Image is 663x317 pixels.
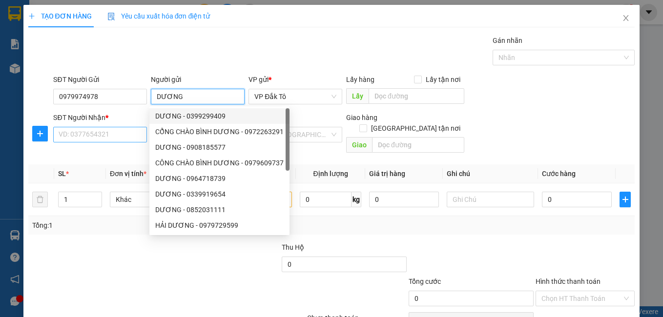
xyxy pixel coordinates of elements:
div: CỔNG CHÀO BÌNH DƯƠNG - 0972263291 [155,126,284,137]
div: VP gửi [249,74,342,85]
div: DƯƠNG - 0852031111 [149,202,290,218]
button: delete [32,192,48,207]
label: Hình thức thanh toán [536,277,601,285]
span: plus [28,13,35,20]
span: Thu Hộ [282,243,304,251]
div: Tổng: 1 [32,220,257,231]
span: plus [620,196,630,203]
div: DƯƠNG - 0852031111 [155,204,284,215]
div: DƯƠNG - 0339919654 [155,189,284,199]
div: DƯƠNG - 0964718739 [155,173,284,184]
span: Giá trị hàng [369,170,405,178]
div: DƯƠNG - 0908185577 [149,139,290,155]
input: 0 [369,192,439,207]
div: DƯƠNG - 0908185577 [155,142,284,153]
span: [GEOGRAPHIC_DATA] tận nơi [367,123,464,134]
div: DƯƠNG - 0339919654 [149,186,290,202]
div: HẢI DƯƠNG - 0979729599 [155,220,284,231]
input: Dọc đường [372,137,464,153]
button: plus [620,192,631,207]
span: Định lượng [313,170,348,178]
button: Close [612,5,640,32]
div: CÔNG CHÀO BÌNH DƯƠNG - 0979609737 [149,155,290,171]
div: DƯƠNG - 0399299409 [149,108,290,124]
span: Đơn vị tính [110,170,146,178]
div: CÔNG CHÀO BÌNH DƯƠNG - 0979609737 [155,158,284,168]
div: DƯƠNG - 0964718739 [149,171,290,186]
span: TẠO ĐƠN HÀNG [28,12,92,20]
span: Yêu cầu xuất hóa đơn điện tử [107,12,210,20]
div: DƯƠNG - 0399299409 [155,111,284,121]
input: Ghi Chú [447,192,534,207]
th: Ghi chú [443,164,538,183]
span: Lấy hàng [346,76,374,83]
img: icon [107,13,115,20]
span: Khác [116,192,191,207]
span: SL [58,170,66,178]
span: Cước hàng [542,170,576,178]
span: close [622,14,630,22]
span: Lấy tận nơi [422,74,464,85]
div: HẢI DƯƠNG - 0979729599 [149,218,290,233]
span: VP Đắk Tô [254,89,336,104]
span: Tổng cước [409,277,441,285]
span: kg [352,192,361,207]
span: Lấy [346,88,369,104]
div: SĐT Người Gửi [53,74,147,85]
div: Người gửi [151,74,245,85]
button: plus [32,126,48,141]
div: SĐT Người Nhận [53,112,147,123]
span: Giao [346,137,372,153]
input: Dọc đường [369,88,464,104]
span: plus [33,130,47,138]
span: Giao hàng [346,114,377,121]
label: Gán nhãn [493,37,522,44]
div: CỔNG CHÀO BÌNH DƯƠNG - 0972263291 [149,124,290,139]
